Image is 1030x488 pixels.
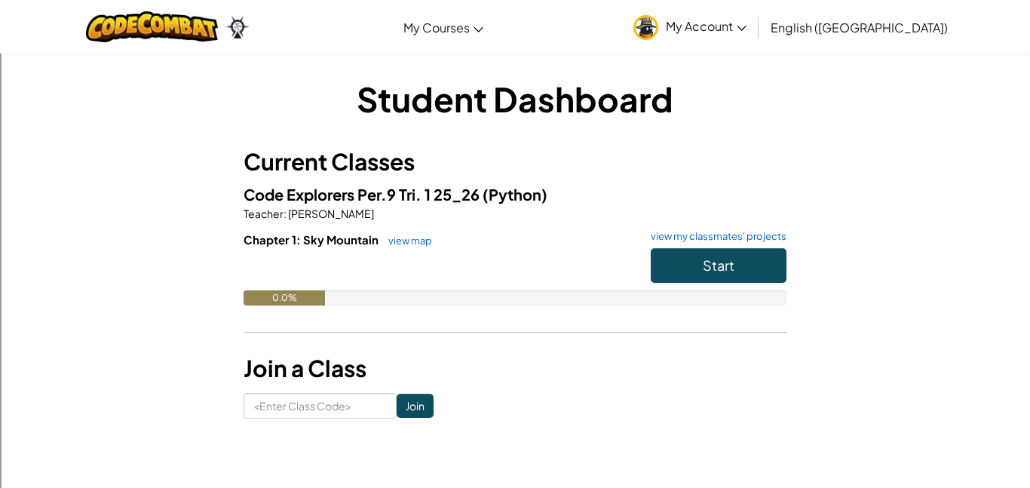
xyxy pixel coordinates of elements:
[763,7,955,48] a: English ([GEOGRAPHIC_DATA])
[225,16,250,38] img: Ozaria
[666,18,746,34] span: My Account
[396,7,491,48] a: My Courses
[633,15,658,40] img: avatar
[86,11,218,42] img: CodeCombat logo
[771,20,948,35] span: English ([GEOGRAPHIC_DATA])
[403,20,470,35] span: My Courses
[626,3,754,51] a: My Account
